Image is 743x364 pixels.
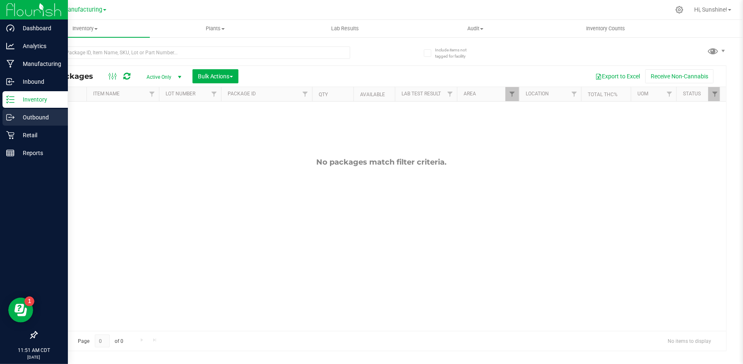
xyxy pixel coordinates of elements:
[637,91,648,97] a: UOM
[464,91,476,97] a: Area
[166,91,195,97] a: Lot Number
[14,130,64,140] p: Retail
[663,87,676,101] a: Filter
[145,87,159,101] a: Filter
[20,25,150,32] span: Inventory
[645,69,714,83] button: Receive Non-Cannabis
[207,87,221,101] a: Filter
[6,95,14,104] inline-svg: Inventory
[443,87,457,101] a: Filter
[360,92,385,97] a: Available
[661,335,718,347] span: No items to display
[93,91,120,97] a: Item Name
[410,20,540,37] a: Audit
[588,92,618,97] a: Total THC%
[6,149,14,157] inline-svg: Reports
[71,335,130,347] span: Page of 0
[14,148,64,158] p: Reports
[192,69,238,83] button: Bulk Actions
[4,347,64,354] p: 11:51 AM CDT
[150,20,280,37] a: Plants
[6,42,14,50] inline-svg: Analytics
[4,354,64,360] p: [DATE]
[575,25,636,32] span: Inventory Counts
[280,20,410,37] a: Lab Results
[411,25,540,32] span: Audit
[37,158,726,167] div: No packages match filter criteria.
[683,91,701,97] a: Status
[6,60,14,68] inline-svg: Manufacturing
[567,87,581,101] a: Filter
[14,77,64,87] p: Inbound
[541,20,671,37] a: Inventory Counts
[6,78,14,86] inline-svg: Inbound
[674,6,685,14] div: Manage settings
[14,59,64,69] p: Manufacturing
[526,91,549,97] a: Location
[14,112,64,122] p: Outbound
[402,91,441,97] a: Lab Test Result
[43,72,101,81] span: All Packages
[63,6,102,13] span: Manufacturing
[36,46,350,59] input: Search Package ID, Item Name, SKU, Lot or Part Number...
[590,69,645,83] button: Export to Excel
[150,25,279,32] span: Plants
[14,41,64,51] p: Analytics
[228,91,256,97] a: Package ID
[6,113,14,121] inline-svg: Outbound
[320,25,370,32] span: Lab Results
[20,20,150,37] a: Inventory
[694,6,727,13] span: Hi, Sunshine!
[319,92,328,97] a: Qty
[24,296,34,306] iframe: Resource center unread badge
[435,47,476,59] span: Include items not tagged for facility
[8,298,33,323] iframe: Resource center
[708,87,722,101] a: Filter
[6,131,14,139] inline-svg: Retail
[505,87,519,101] a: Filter
[14,95,64,104] p: Inventory
[14,23,64,33] p: Dashboard
[198,73,233,80] span: Bulk Actions
[6,24,14,32] inline-svg: Dashboard
[298,87,312,101] a: Filter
